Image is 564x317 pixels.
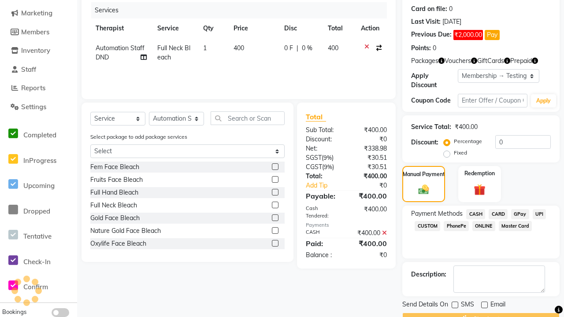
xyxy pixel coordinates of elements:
div: Total: [299,172,346,181]
span: 9% [323,154,332,161]
div: Description: [411,270,446,279]
span: Inventory [21,46,50,55]
div: ₹400.00 [346,229,393,238]
span: Payment Methods [411,209,463,218]
label: Select package to add package services [90,133,187,141]
label: Fixed [454,149,467,157]
div: Oxylife Face Bleach [90,239,146,248]
span: CARD [489,209,508,219]
div: Sub Total: [299,125,346,135]
div: Points: [411,44,431,53]
div: [DATE] [442,17,461,26]
span: Master Card [499,221,532,231]
span: CASH [466,209,485,219]
span: Staff [21,65,36,74]
a: Reports [2,83,75,93]
th: Qty [198,18,228,38]
th: Price [228,18,279,38]
span: SGST [306,154,322,162]
img: _gift.svg [470,183,489,197]
div: Payments [306,221,387,229]
a: Staff [2,65,75,75]
div: Balance : [299,251,346,260]
span: CUSTOM [415,221,440,231]
span: GiftCards [477,56,504,66]
span: UPI [533,209,546,219]
div: ₹400.00 [346,125,393,135]
div: 0 [433,44,436,53]
th: Total [323,18,356,38]
th: Action [356,18,387,38]
a: Inventory [2,46,75,56]
div: Services [91,2,393,18]
div: Nature Gold Face Bleach [90,226,161,236]
div: Net: [299,144,346,153]
div: Full Hand Bleach [90,188,138,197]
div: ₹400.00 [346,172,393,181]
a: Add Tip [299,181,354,190]
div: ₹0 [346,135,393,144]
div: Fem Face Bleach [90,162,139,172]
span: | [297,44,298,53]
input: Search or Scan [211,111,285,125]
span: PhonePe [444,221,469,231]
div: ₹0 [346,251,393,260]
div: Service Total: [411,122,451,132]
span: 0 % [302,44,312,53]
span: 400 [328,44,338,52]
span: Automation Staff DND [96,44,145,61]
span: CGST [306,163,322,171]
span: 0 F [284,44,293,53]
button: Pay [485,30,500,40]
div: Gold Face Bleach [90,214,140,223]
span: Full Neck Bleach [157,44,190,61]
a: Settings [2,102,75,112]
span: Upcoming [23,181,55,190]
span: Send Details On [402,300,448,311]
div: ₹30.51 [346,162,393,172]
span: 9% [324,163,332,170]
div: Paid: [299,238,346,249]
span: 1 [203,44,207,52]
div: ( ) [299,153,346,162]
span: Prepaid [510,56,532,66]
span: SMS [461,300,474,311]
div: Previous Due: [411,30,452,40]
span: Tentative [23,232,52,240]
span: Completed [23,131,56,139]
span: 400 [234,44,244,52]
span: Marketing [21,9,52,17]
span: Check-In [23,258,51,266]
div: Fruits Face Bleach [90,175,143,184]
div: ( ) [299,162,346,172]
a: Members [2,27,75,37]
span: Settings [21,103,46,111]
img: _cash.svg [415,184,432,196]
span: Reports [21,84,45,92]
div: Payable: [299,191,346,201]
span: GPay [511,209,529,219]
div: ₹400.00 [346,238,393,249]
div: Coupon Code [411,96,458,105]
button: Apply [531,94,556,107]
th: Service [152,18,198,38]
span: Dropped [23,207,50,215]
span: InProgress [23,156,56,165]
label: Redemption [464,170,495,177]
a: Marketing [2,8,75,18]
span: Members [21,28,49,36]
span: Packages [411,56,438,66]
div: Cash Tendered: [299,205,346,220]
div: ₹400.00 [346,191,393,201]
span: ONLINE [472,221,495,231]
div: ₹400.00 [455,122,478,132]
span: ₹2,000.00 [453,30,483,40]
label: Manual Payment [403,170,445,178]
div: CASH [299,229,346,238]
input: Enter Offer / Coupon Code [458,94,527,107]
span: Total [306,112,326,122]
div: Full Neck Bleach [90,201,137,210]
th: Disc [279,18,323,38]
th: Therapist [90,18,152,38]
div: Discount: [299,135,346,144]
